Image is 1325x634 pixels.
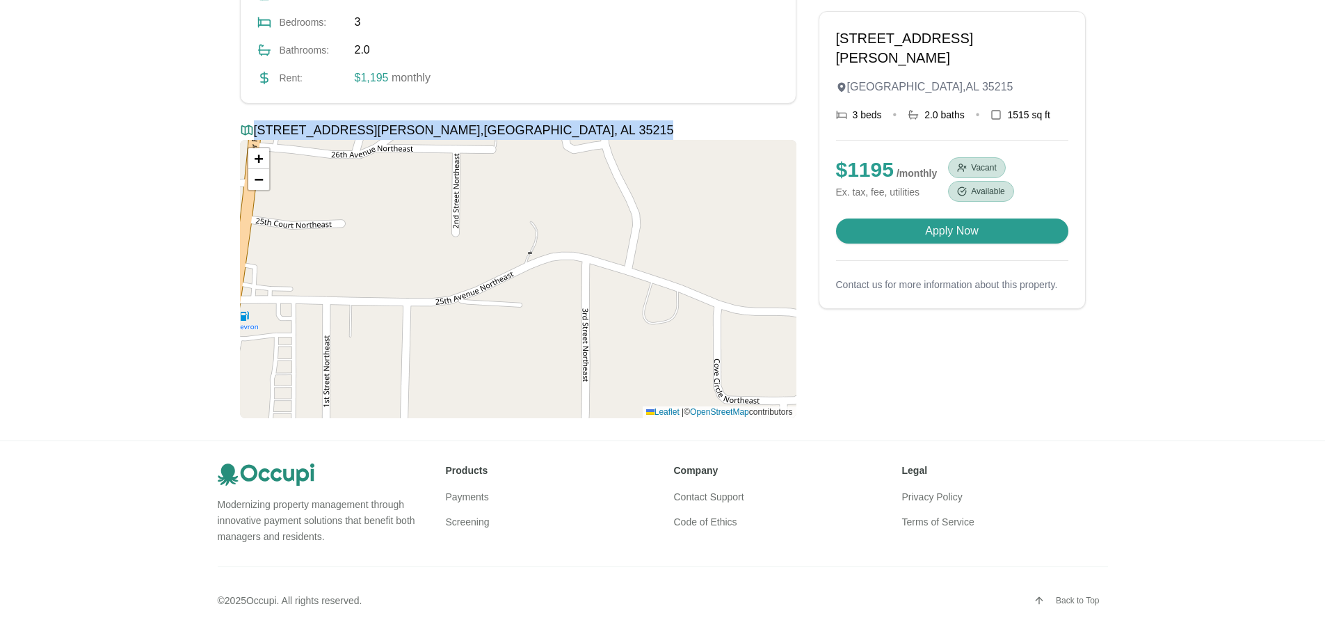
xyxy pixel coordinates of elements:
div: • [976,106,980,123]
span: $1,195 [355,72,389,84]
a: Terms of Service [902,516,974,528]
div: © contributors [643,406,796,418]
span: 3 [355,14,361,31]
span: + [254,150,263,167]
h1: [STREET_ADDRESS][PERSON_NAME] [836,29,1068,68]
span: 1515 sq ft [1007,108,1050,122]
a: Privacy Policy [902,491,963,502]
small: Ex. tax, fee, utilities [836,185,938,199]
a: OpenStreetMap [690,407,749,417]
p: Contact us for more information about this property. [836,278,1068,292]
span: Bedrooms : [280,15,346,29]
span: monthly [388,72,430,84]
a: Zoom in [248,148,269,169]
p: © 2025 Occupi. All rights reserved. [218,594,362,608]
nav: Legal navigation [902,489,1108,530]
h3: Products [446,463,652,477]
nav: Products navigation [446,489,652,530]
span: | [682,407,684,417]
span: 2.0 [355,42,370,58]
button: Apply Now [836,219,1068,244]
a: Payments [446,491,489,502]
p: Modernizing property management through innovative payment solutions that benefit both managers a... [218,497,424,544]
span: 3 beds [853,108,882,122]
button: Back to Top [1025,589,1107,612]
h3: [STREET_ADDRESS][PERSON_NAME] , [GEOGRAPHIC_DATA] , AL 35215 [240,120,796,140]
span: Bathrooms : [280,43,346,57]
a: Contact Support [674,491,744,502]
div: • [893,106,897,123]
p: $ 1195 [836,157,938,182]
h3: Legal [902,463,1108,477]
a: Screening [446,516,490,528]
span: Available [971,186,1004,197]
span: [GEOGRAPHIC_DATA] , AL 35215 [847,79,1013,95]
span: Rent : [280,71,346,85]
a: Leaflet [646,407,680,417]
span: Vacant [971,162,996,173]
span: / monthly [897,168,937,179]
h3: Company [674,463,880,477]
span: − [254,171,263,188]
span: 2.0 baths [924,108,965,122]
a: Zoom out [248,169,269,190]
a: Code of Ethics [674,516,737,528]
nav: Company navigation [674,489,880,530]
